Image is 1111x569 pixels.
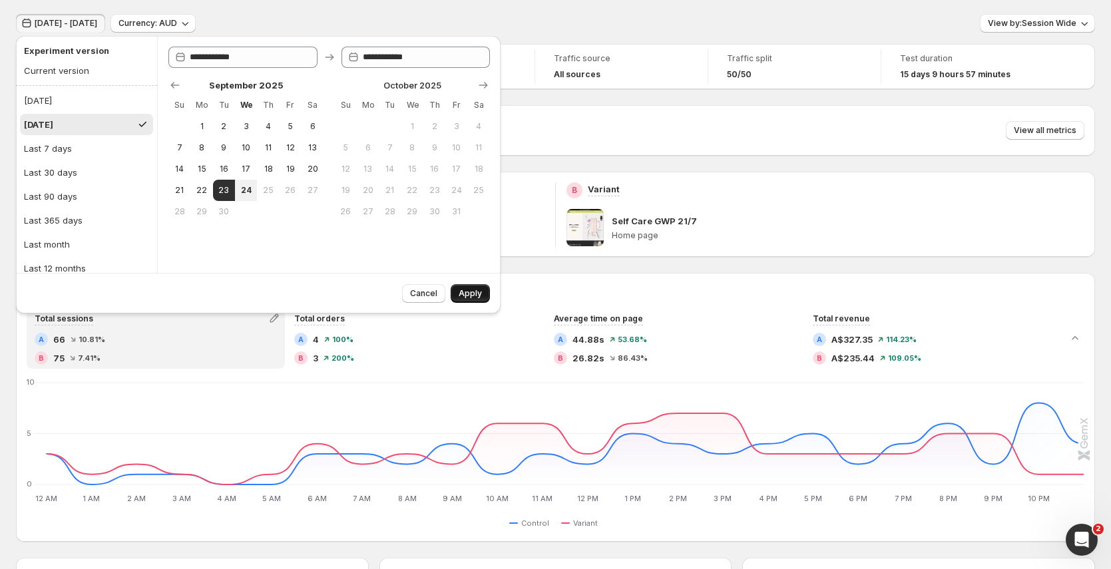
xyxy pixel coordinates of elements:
button: Monday September 8 2025 [190,137,212,158]
text: 9 AM [443,494,462,503]
th: Tuesday [379,95,401,116]
button: Monday September 15 2025 [190,158,212,180]
span: Mo [196,100,207,110]
button: Currency: AUD [111,14,196,33]
span: 1 [407,121,418,132]
button: Tuesday October 21 2025 [379,180,401,201]
text: 7 PM [895,494,912,503]
span: 9 [429,142,440,153]
span: Tu [384,100,395,110]
button: Sunday October 12 2025 [335,158,357,180]
span: 18 [262,164,274,174]
button: Tuesday October 28 2025 [379,201,401,222]
button: Tuesday September 2 2025 [213,116,235,137]
button: Tuesday September 16 2025 [213,158,235,180]
button: Wednesday September 17 2025 [235,158,257,180]
button: Tuesday October 7 2025 [379,137,401,158]
span: 15 [196,164,207,174]
button: Current version [20,60,148,81]
h2: B [298,354,304,362]
span: 200 % [332,354,354,362]
text: 7 AM [353,494,371,503]
span: 2 [218,121,230,132]
span: 4 [313,333,319,346]
span: 11 [262,142,274,153]
button: Friday October 3 2025 [445,116,467,137]
span: 20 [307,164,318,174]
th: Wednesday [235,95,257,116]
button: Friday September 5 2025 [280,116,302,137]
span: 44.88s [572,333,604,346]
span: Th [429,100,440,110]
text: 6 AM [308,494,327,503]
button: Wednesday September 10 2025 [235,137,257,158]
span: A$235.44 [831,351,875,365]
div: Last 30 days [24,166,77,179]
button: Friday October 24 2025 [445,180,467,201]
th: Wednesday [401,95,423,116]
button: Apply [451,284,490,303]
text: 1 PM [624,494,641,503]
text: 6 PM [849,494,867,503]
span: Total revenue [813,313,870,323]
span: 12 [285,142,296,153]
span: We [240,100,252,110]
span: 50/50 [727,69,752,80]
th: Sunday [168,95,190,116]
span: Th [262,100,274,110]
div: [DATE] [24,118,53,131]
text: 12 AM [35,494,57,503]
span: We [407,100,418,110]
span: 114.23 % [886,335,917,343]
span: 8 [407,142,418,153]
span: 23 [218,185,230,196]
span: 26 [285,185,296,196]
span: 15 [407,164,418,174]
span: 9 [218,142,230,153]
text: 8 PM [939,494,957,503]
span: 5 [340,142,351,153]
span: 27 [307,185,318,196]
text: 4 AM [217,494,236,503]
span: 18 [473,164,485,174]
text: 11 AM [532,494,553,503]
span: Sa [307,100,318,110]
button: Friday October 17 2025 [445,158,467,180]
span: 10 [451,142,462,153]
button: Show previous month, August 2025 [166,76,184,95]
button: Monday September 1 2025 [190,116,212,137]
text: 2 AM [127,494,146,503]
button: Thursday September 25 2025 [257,180,279,201]
button: Thursday September 4 2025 [257,116,279,137]
text: 4 PM [759,494,778,503]
button: Wednesday October 22 2025 [401,180,423,201]
span: Su [174,100,185,110]
img: Self Care GWP 21/7 [566,209,604,246]
p: Self Care GWP 21/7 [612,214,697,228]
span: 19 [285,164,296,174]
span: 11 [473,142,485,153]
div: Last 90 days [24,190,77,203]
span: 3 [240,121,252,132]
button: View all metrics [1006,121,1084,140]
button: Friday September 12 2025 [280,137,302,158]
span: 10.81 % [79,335,105,343]
button: Monday October 13 2025 [357,158,379,180]
span: 66 [53,333,65,346]
span: 17 [451,164,462,174]
button: Sunday September 28 2025 [168,201,190,222]
span: 5 [285,121,296,132]
div: Last month [24,238,70,251]
button: Wednesday October 8 2025 [401,137,423,158]
span: 7.41 % [78,354,101,362]
span: 21 [174,185,185,196]
button: Friday September 19 2025 [280,158,302,180]
button: Last 7 days [20,138,153,159]
p: Home page [612,230,1084,241]
button: Today Wednesday September 24 2025 [235,180,257,201]
h2: Experiment version [24,44,144,57]
button: Last 90 days [20,186,153,207]
button: Start of range Tuesday September 23 2025 [213,180,235,201]
button: Saturday September 20 2025 [302,158,324,180]
text: 1 AM [83,494,100,503]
